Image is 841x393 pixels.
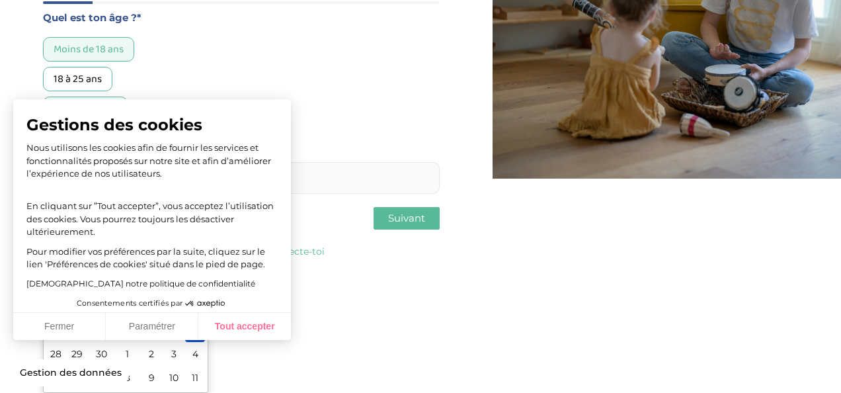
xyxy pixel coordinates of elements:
[66,342,89,366] td: 29
[185,284,225,324] svg: Axeptio
[89,342,114,366] td: 30
[264,245,325,257] a: Connecte-toi
[185,366,205,390] td: 11
[198,313,291,341] button: Tout accepter
[26,187,278,239] p: En cliquant sur ”Tout accepter”, vous acceptez l’utilisation des cookies. Vous pourrez toujours l...
[46,342,66,366] td: 28
[43,37,134,62] div: Moins de 18 ans
[77,300,182,307] span: Consentements certifiés par
[140,342,163,366] td: 2
[43,67,112,91] div: 18 à 25 ans
[43,97,128,121] div: Plus de 25 ans
[26,245,278,271] p: Pour modifier vos préférences par la suite, cliquez sur le lien 'Préférences de cookies' situé da...
[374,207,440,230] button: Suivant
[70,295,234,312] button: Consentements certifiés par
[26,115,278,135] span: Gestions des cookies
[140,366,163,390] td: 9
[26,142,278,181] p: Nous utilisons les cookies afin de fournir les services et fonctionnalités proposés sur notre sit...
[114,342,140,366] td: 1
[26,279,255,288] a: [DEMOGRAPHIC_DATA] notre politique de confidentialité
[43,9,440,26] label: Quel est ton âge ?*
[106,313,198,341] button: Paramétrer
[12,359,130,387] button: Fermer le widget sans consentement
[20,367,122,379] span: Gestion des données
[163,342,185,366] td: 3
[185,342,205,366] td: 4
[163,366,185,390] td: 10
[388,212,425,224] span: Suivant
[13,313,106,341] button: Fermer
